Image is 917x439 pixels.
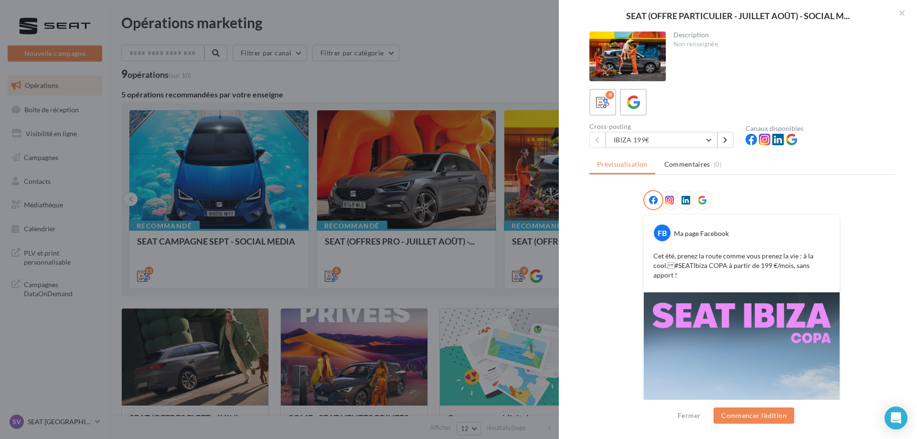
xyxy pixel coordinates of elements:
span: SEAT (OFFRE PARTICULIER - JUILLET AOÛT) - SOCIAL M... [626,11,850,20]
div: Non renseignée [673,40,887,49]
div: Ma page Facebook [674,229,729,238]
div: Cross-posting [589,123,738,130]
div: Open Intercom Messenger [885,407,907,429]
p: Cet été, prenez la route comme vous prenez la vie : à la cool. #SEATIbiza COPA à partir de 199 €/... [653,251,830,280]
div: Description [673,32,887,38]
span: Commentaires [664,160,710,169]
div: FB [654,225,671,241]
button: IBIZA 199€ [606,132,717,148]
span: (0) [714,161,722,168]
button: Fermer [674,410,704,421]
button: Commencer l'édition [714,407,794,424]
div: 9 [606,91,614,99]
div: Canaux disponibles [746,125,894,132]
